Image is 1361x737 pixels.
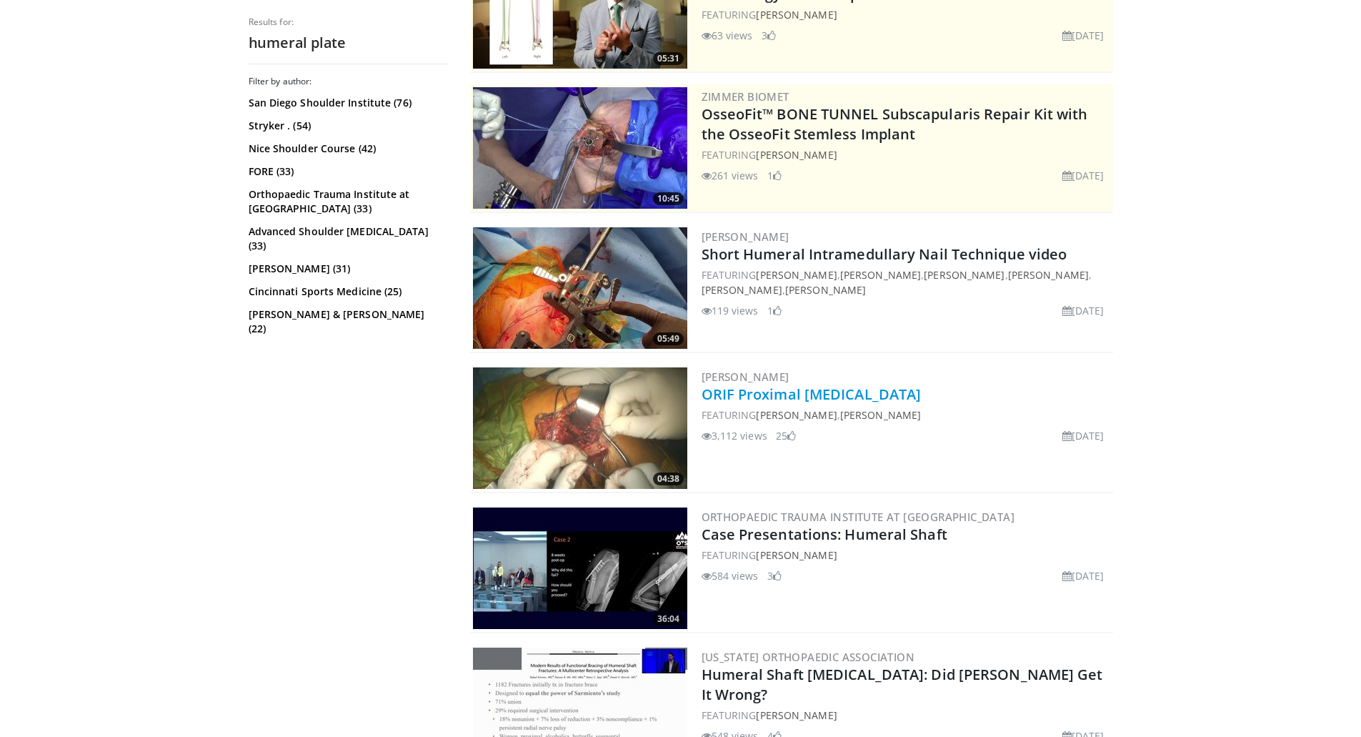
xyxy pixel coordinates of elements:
[653,332,684,345] span: 05:49
[702,147,1110,162] div: FEATURING
[756,268,837,282] a: [PERSON_NAME]
[702,303,759,318] li: 119 views
[840,408,921,422] a: [PERSON_NAME]
[702,104,1088,144] a: OsseoFit™ BONE TUNNEL Subscapularis Repair Kit with the OsseoFit Stemless Implant
[653,192,684,205] span: 10:45
[473,87,687,209] img: 2f1af013-60dc-4d4f-a945-c3496bd90c6e.300x170_q85_crop-smart_upscale.jpg
[1008,268,1089,282] a: [PERSON_NAME]
[767,168,782,183] li: 1
[702,28,753,43] li: 63 views
[702,283,782,297] a: [PERSON_NAME]
[702,650,915,664] a: [US_STATE] Orthopaedic Association
[473,367,687,489] a: 04:38
[776,428,796,443] li: 25
[702,370,789,384] a: [PERSON_NAME]
[1062,28,1105,43] li: [DATE]
[249,96,445,110] a: San Diego Shoulder Institute (76)
[702,548,1110,563] div: FEATURING
[473,87,687,209] a: 10:45
[702,708,1110,723] div: FEATURING
[756,548,837,562] a: [PERSON_NAME]
[702,7,1110,22] div: FEATURING
[249,119,445,133] a: Stryker . (54)
[249,285,445,299] a: Cincinnati Sports Medicine (25)
[702,229,789,244] a: [PERSON_NAME]
[249,164,445,179] a: FORE (33)
[1062,428,1105,443] li: [DATE]
[249,307,445,336] a: [PERSON_NAME] & [PERSON_NAME] (22)
[702,267,1110,297] div: FEATURING , , , , ,
[653,473,684,485] span: 04:38
[1062,168,1105,183] li: [DATE]
[249,34,449,52] h2: humeral plate
[702,428,767,443] li: 3,112 views
[767,568,782,583] li: 3
[702,385,922,404] a: ORIF Proximal [MEDICAL_DATA]
[702,407,1110,422] div: FEATURING ,
[785,283,866,297] a: [PERSON_NAME]
[653,613,684,625] span: 36:04
[756,708,837,722] a: [PERSON_NAME]
[653,52,684,65] span: 05:31
[756,408,837,422] a: [PERSON_NAME]
[473,227,687,349] a: 05:49
[473,508,687,629] a: 36:04
[473,367,687,489] img: 5f0002a1-9436-4b80-9a5d-3af8087f73e7.300x170_q85_crop-smart_upscale.jpg
[249,187,445,216] a: Orthopaedic Trauma Institute at [GEOGRAPHIC_DATA] (33)
[473,227,687,349] img: ea7069ef-e8d3-4530-ab91-e3aa5c7c291a.300x170_q85_crop-smart_upscale.jpg
[249,16,449,28] p: Results for:
[756,8,837,21] a: [PERSON_NAME]
[767,303,782,318] li: 1
[249,224,445,253] a: Advanced Shoulder [MEDICAL_DATA] (33)
[756,148,837,162] a: [PERSON_NAME]
[702,244,1067,264] a: Short Humeral Intramedullary Nail Technique video
[702,665,1103,704] a: Humeral Shaft [MEDICAL_DATA]: Did [PERSON_NAME] Get It Wrong?
[249,262,445,276] a: [PERSON_NAME] (31)
[249,142,445,156] a: Nice Shoulder Course (42)
[702,568,759,583] li: 584 views
[702,510,1015,524] a: Orthopaedic Trauma Institute at [GEOGRAPHIC_DATA]
[702,168,759,183] li: 261 views
[1062,303,1105,318] li: [DATE]
[1062,568,1105,583] li: [DATE]
[702,89,789,104] a: Zimmer Biomet
[702,525,947,544] a: Case Presentations: Humeral Shaft
[473,508,687,629] img: a74a2639-3721-4415-b1e4-416ba43fee11.300x170_q85_crop-smart_upscale.jpg
[924,268,1004,282] a: [PERSON_NAME]
[840,268,921,282] a: [PERSON_NAME]
[762,28,776,43] li: 3
[249,76,449,87] h3: Filter by author:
